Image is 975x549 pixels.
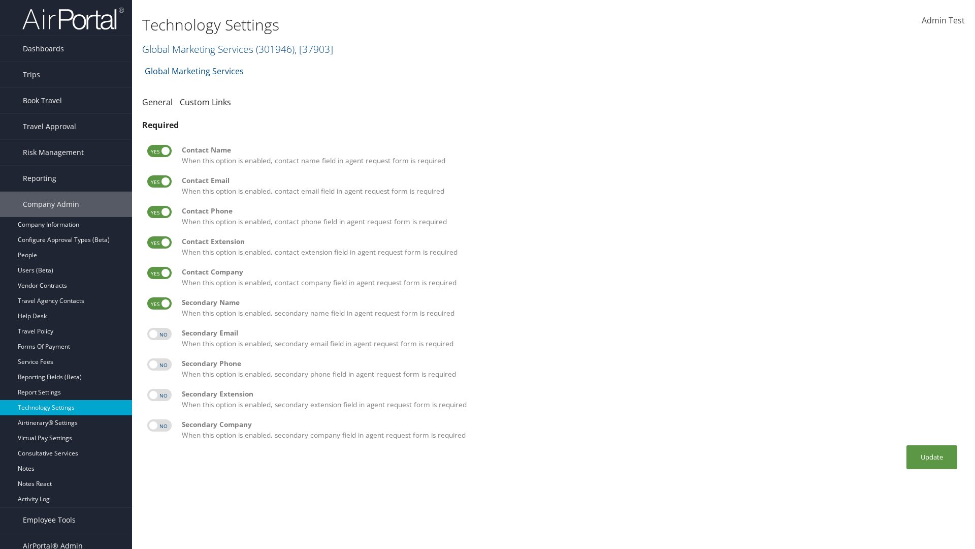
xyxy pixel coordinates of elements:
[182,389,960,410] label: When this option is enabled, secondary extension field in agent request form is required
[182,419,960,430] div: Secondary Company
[182,175,960,186] div: Contact Email
[23,36,64,62] span: Dashboards
[145,61,244,81] a: Global Marketing Services
[142,119,965,131] div: Required
[182,145,960,166] label: When this option is enabled, contact name field in agent request form is required
[182,175,960,196] label: When this option is enabled, contact email field in agent request form is required
[182,419,960,440] label: When this option is enabled, secondary company field in agent request form is required
[182,297,960,318] label: When this option is enabled, secondary name field in agent request form is required
[22,7,124,30] img: airportal-logo.png
[182,267,960,288] label: When this option is enabled, contact company field in agent request form is required
[182,236,960,257] label: When this option is enabled, contact extension field in agent request form is required
[23,62,40,87] span: Trips
[182,236,960,247] div: Contact Extension
[180,97,231,108] a: Custom Links
[922,5,965,37] a: Admin Test
[295,42,333,56] span: , [ 37903 ]
[182,358,960,379] label: When this option is enabled, secondary phone field in agent request form is required
[182,297,960,308] div: Secondary Name
[922,15,965,26] span: Admin Test
[256,42,295,56] span: ( 301946 )
[142,97,173,108] a: General
[142,42,333,56] a: Global Marketing Services
[182,145,960,155] div: Contact Name
[182,267,960,277] div: Contact Company
[182,389,960,399] div: Secondary Extension
[23,507,76,533] span: Employee Tools
[182,206,960,227] label: When this option is enabled, contact phone field in agent request form is required
[23,166,56,191] span: Reporting
[23,192,79,217] span: Company Admin
[182,206,960,216] div: Contact Phone
[906,445,957,469] button: Update
[23,140,84,165] span: Risk Management
[182,328,960,349] label: When this option is enabled, secondary email field in agent request form is required
[23,114,76,139] span: Travel Approval
[142,14,691,36] h1: Technology Settings
[182,358,960,369] div: Secondary Phone
[23,88,62,113] span: Book Travel
[182,328,960,338] div: Secondary Email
